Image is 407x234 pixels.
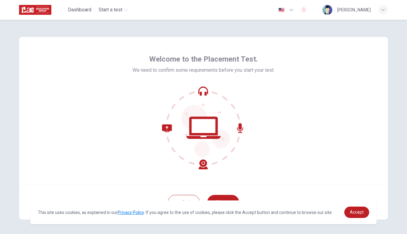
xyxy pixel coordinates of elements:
[149,54,258,64] span: Welcome to the Placement Test.
[337,6,371,14] div: [PERSON_NAME]
[322,5,332,15] img: Profile picture
[350,210,364,215] span: Accept
[38,210,333,215] span: This site uses cookies, as explained in our . If you agree to the use of cookies, please click th...
[278,8,285,12] img: en
[30,200,376,224] div: cookieconsent
[19,4,51,16] img: ILAC logo
[168,195,200,210] button: Quit
[132,67,275,74] span: We need to confirm some requirements before you start your test.
[207,195,239,210] button: Next
[19,4,65,16] a: ILAC logo
[99,6,122,14] span: Start a test
[344,207,369,218] a: dismiss cookie message
[118,210,144,215] a: Privacy Policy
[96,4,130,15] button: Start a test
[68,6,91,14] span: Dashboard
[65,4,94,15] button: Dashboard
